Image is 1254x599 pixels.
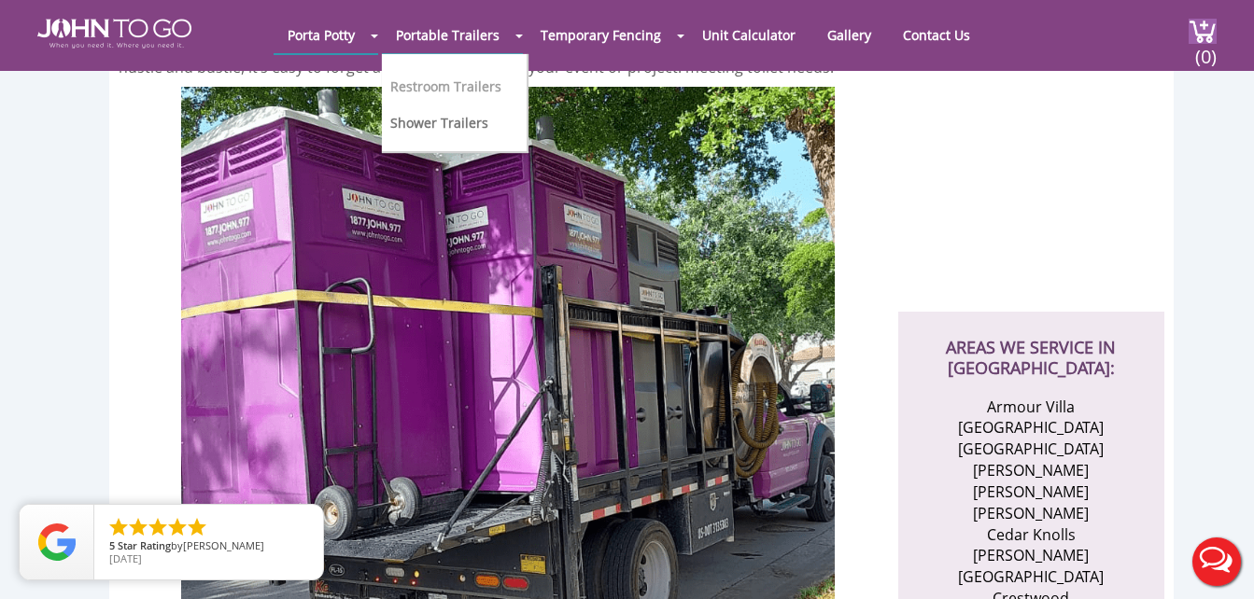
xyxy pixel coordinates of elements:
img: JOHN to go [37,19,191,49]
a: Unit Calculator [688,17,810,53]
span: [DATE] [109,551,142,565]
span: (0) [1194,29,1217,69]
li: Armour Villa [940,397,1122,418]
li: [PERSON_NAME] [940,545,1122,566]
img: cart a [1189,19,1217,44]
li: [PERSON_NAME] [940,503,1122,524]
a: Gallery [813,17,885,53]
span: [PERSON_NAME] [183,538,264,552]
li: [GEOGRAPHIC_DATA] [940,566,1122,588]
li:  [186,516,208,538]
li: [GEOGRAPHIC_DATA] [940,417,1122,439]
li:  [127,516,149,538]
span: 5 [109,538,115,552]
h2: AREAS WE SERVICE IN [GEOGRAPHIC_DATA]: [917,312,1146,378]
button: Live Chat [1179,524,1254,599]
li:  [147,516,169,538]
a: Portable Trailers [382,17,514,53]
li: [PERSON_NAME] [940,460,1122,481]
li: [GEOGRAPHIC_DATA] [940,439,1122,460]
li:  [166,516,189,538]
span: Star Rating [118,538,171,552]
li: Cedar Knolls [940,524,1122,546]
a: Contact Us [889,17,984,53]
li:  [107,516,130,538]
img: Review Rating [38,523,76,561]
span: by [109,540,308,553]
a: Porta Potty [274,17,369,53]
li: [PERSON_NAME] [940,481,1122,503]
a: Temporary Fencing [527,17,675,53]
